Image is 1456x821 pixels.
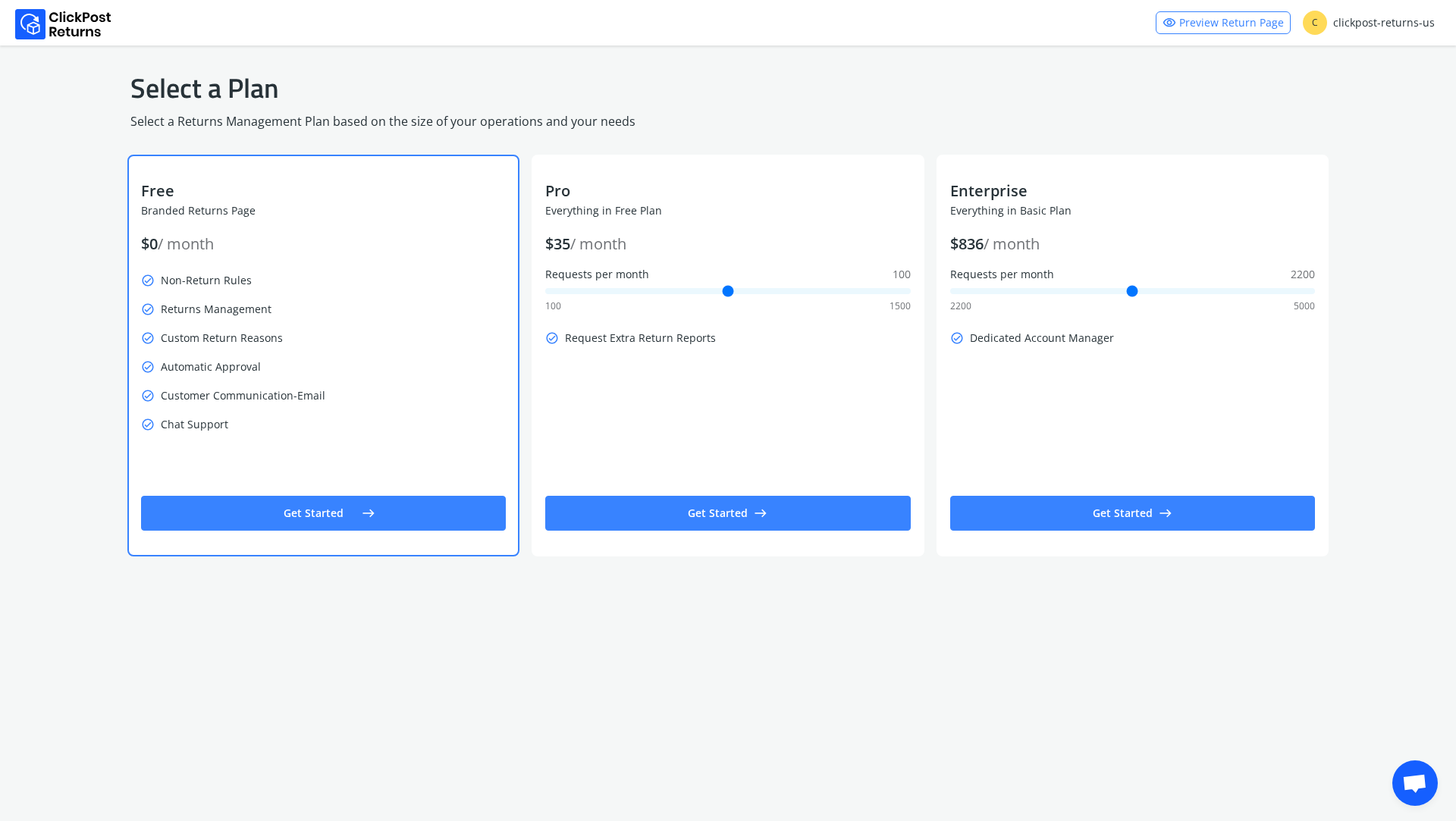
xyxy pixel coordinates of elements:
span: 2200 [950,300,971,312]
span: visibility [1163,12,1176,33]
button: Get Startedeast [141,496,506,531]
p: Select a Returns Management Plan based on the size of your operations and your needs [130,112,1326,130]
span: 2200 [1291,267,1315,282]
h1: Select a Plan [130,70,1326,106]
div: Open chat [1392,760,1438,806]
p: Custom Return Reasons [141,327,506,349]
p: Everything in Free Plan [545,203,910,218]
span: 1500 [890,300,911,312]
span: / month [158,233,214,254]
span: check_circle [141,270,155,291]
p: Customer Communication-Email [141,385,506,406]
p: Free [141,180,506,202]
span: check_circle [141,385,155,406]
span: east [1159,503,1172,524]
span: check_circle [141,299,155,320]
span: C [1303,11,1327,35]
button: Get Startedeast [545,496,910,531]
span: 100 [893,267,911,282]
p: Chat Support [141,414,506,435]
p: Everything in Basic Plan [950,203,1315,218]
p: $ 836 [950,233,1315,255]
span: / month [984,233,1040,254]
span: 100 [545,300,561,312]
img: Logo [15,9,111,39]
label: Requests per month [950,267,1315,282]
p: Dedicated Account Manager [950,327,1315,349]
span: check_circle [545,327,559,349]
span: check_circle [950,327,964,349]
div: clickpost-returns-us [1303,11,1435,35]
a: visibilityPreview Return Page [1156,11,1291,34]
label: Requests per month [545,267,910,282]
span: 5000 [1294,300,1315,312]
p: Request Extra Return Reports [545,327,910,349]
p: $ 35 [545,233,910,255]
span: east [754,503,767,524]
p: $ 0 [141,233,506,255]
p: Enterprise [950,180,1315,202]
p: Automatic Approval [141,356,506,378]
p: Non-Return Rules [141,270,506,291]
span: east [362,503,375,524]
span: check_circle [141,327,155,349]
span: / month [570,233,626,254]
span: check_circle [141,414,155,435]
p: Branded Returns Page [141,203,506,218]
p: Pro [545,180,910,202]
span: check_circle [141,356,155,378]
button: Get Startedeast [950,496,1315,531]
p: Returns Management [141,299,506,320]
